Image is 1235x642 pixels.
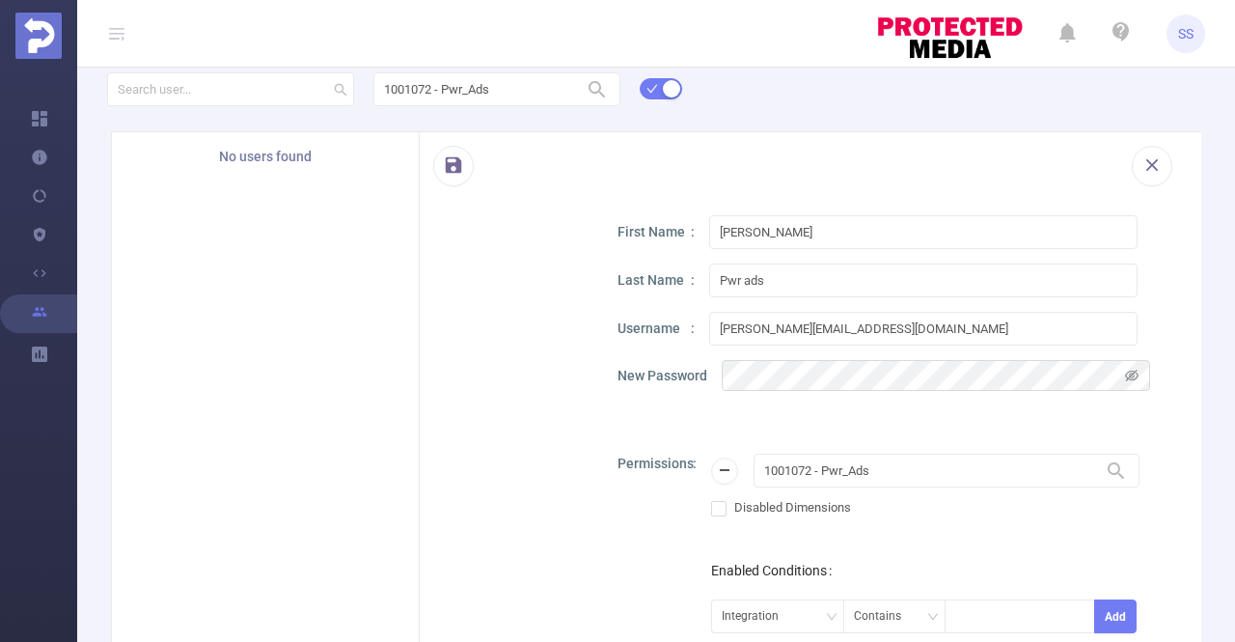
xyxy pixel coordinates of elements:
[927,611,939,625] i: icon: down
[711,458,738,485] button: icon: minus
[826,611,837,625] i: icon: down
[711,563,839,578] label: Enabled Conditions
[854,600,915,632] div: Contains
[1178,14,1194,53] span: SS
[617,319,695,339] p: Username
[1125,369,1139,382] i: icon: eye-invisible
[617,366,707,386] p: New Password
[107,72,354,106] input: Search user...
[646,83,658,95] i: icon: check
[709,264,1138,297] input: Last Name
[15,13,62,59] img: Protected Media
[617,454,697,474] p: Permissions
[727,500,859,515] span: Disabled Dimensions
[722,600,792,632] div: Integration
[617,222,695,242] p: First Name
[112,132,419,181] span: No users found
[709,312,1138,346] input: Username
[1094,600,1137,633] button: Add
[334,83,347,97] i: icon: search
[709,215,1138,249] input: First Name
[617,270,695,291] p: Last Name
